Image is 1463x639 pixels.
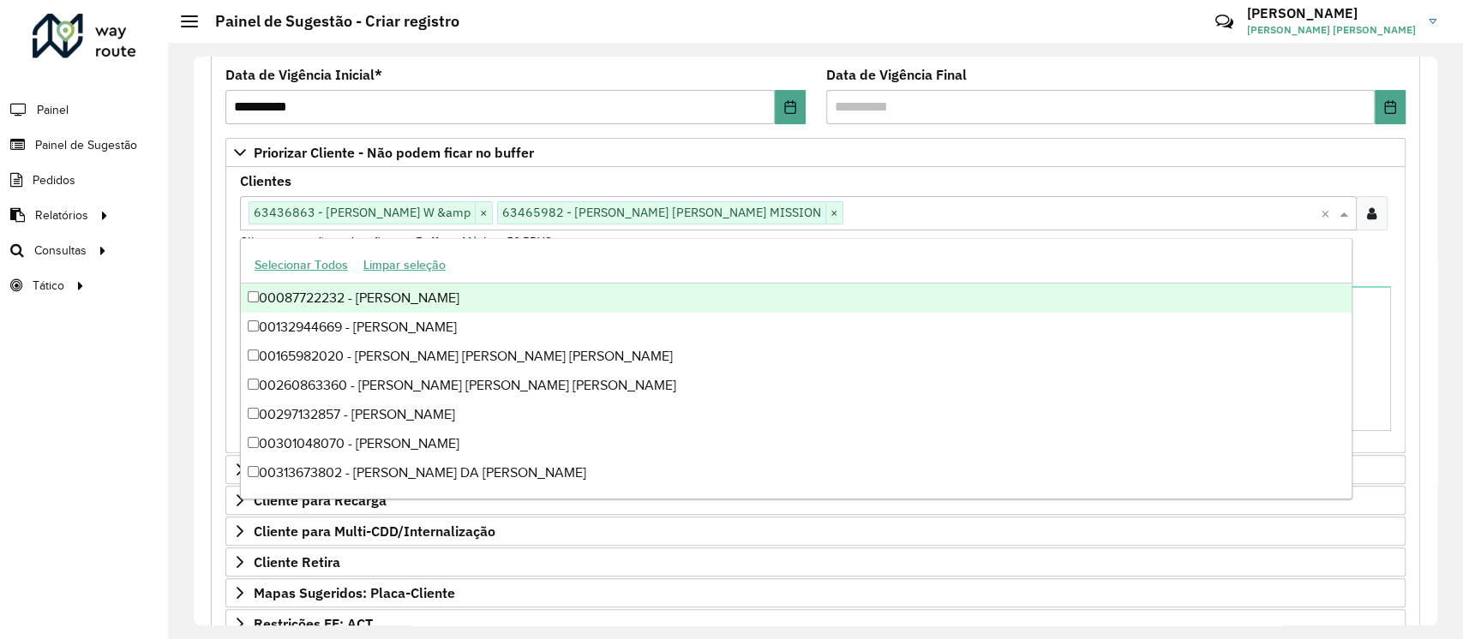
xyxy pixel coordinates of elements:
[1247,22,1416,38] span: [PERSON_NAME] [PERSON_NAME]
[35,206,88,224] span: Relatórios
[241,284,1352,313] div: 00087722232 - [PERSON_NAME]
[247,252,356,278] button: Selecionar Todos
[225,486,1406,515] a: Cliente para Recarga
[241,487,1352,517] div: 00389038733 - [PERSON_NAME]
[37,101,69,119] span: Painel
[241,313,1352,342] div: 00132944669 - [PERSON_NAME]
[241,458,1352,487] div: 00313673802 - [PERSON_NAME] DA [PERSON_NAME]
[225,138,1406,167] a: Priorizar Cliente - Não podem ficar no buffer
[356,252,453,278] button: Limpar seleção
[240,238,1352,499] ng-dropdown-panel: Options list
[33,171,75,189] span: Pedidos
[1375,90,1406,124] button: Choose Date
[225,167,1406,453] div: Priorizar Cliente - Não podem ficar no buffer
[1206,3,1243,40] a: Contato Rápido
[225,517,1406,546] a: Cliente para Multi-CDD/Internalização
[498,202,825,223] span: 63465982 - [PERSON_NAME] [PERSON_NAME] MISSION
[241,429,1352,458] div: 00301048070 - [PERSON_NAME]
[241,400,1352,429] div: 00297132857 - [PERSON_NAME]
[1321,203,1335,224] span: Clear all
[254,493,387,507] span: Cliente para Recarga
[225,547,1406,576] a: Cliente Retira
[249,202,475,223] span: 63436863 - [PERSON_NAME] W &amp
[775,90,806,124] button: Choose Date
[225,64,382,85] label: Data de Vigência Inicial
[225,609,1406,638] a: Restrições FF: ACT
[35,136,137,154] span: Painel de Sugestão
[825,203,842,224] span: ×
[33,277,64,295] span: Tático
[826,64,967,85] label: Data de Vigência Final
[240,170,291,191] label: Clientes
[475,203,492,224] span: ×
[34,242,87,260] span: Consultas
[241,371,1352,400] div: 00260863360 - [PERSON_NAME] [PERSON_NAME] [PERSON_NAME]
[240,234,552,249] small: Clientes que não podem ficar no Buffer – Máximo 50 PDVS
[254,617,373,630] span: Restrições FF: ACT
[1247,5,1416,21] h3: [PERSON_NAME]
[254,524,495,538] span: Cliente para Multi-CDD/Internalização
[225,578,1406,607] a: Mapas Sugeridos: Placa-Cliente
[198,12,459,31] h2: Painel de Sugestão - Criar registro
[225,455,1406,484] a: Preservar Cliente - Devem ficar no buffer, não roteirizar
[241,342,1352,371] div: 00165982020 - [PERSON_NAME] [PERSON_NAME] [PERSON_NAME]
[254,555,340,569] span: Cliente Retira
[254,146,534,159] span: Priorizar Cliente - Não podem ficar no buffer
[254,586,455,600] span: Mapas Sugeridos: Placa-Cliente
